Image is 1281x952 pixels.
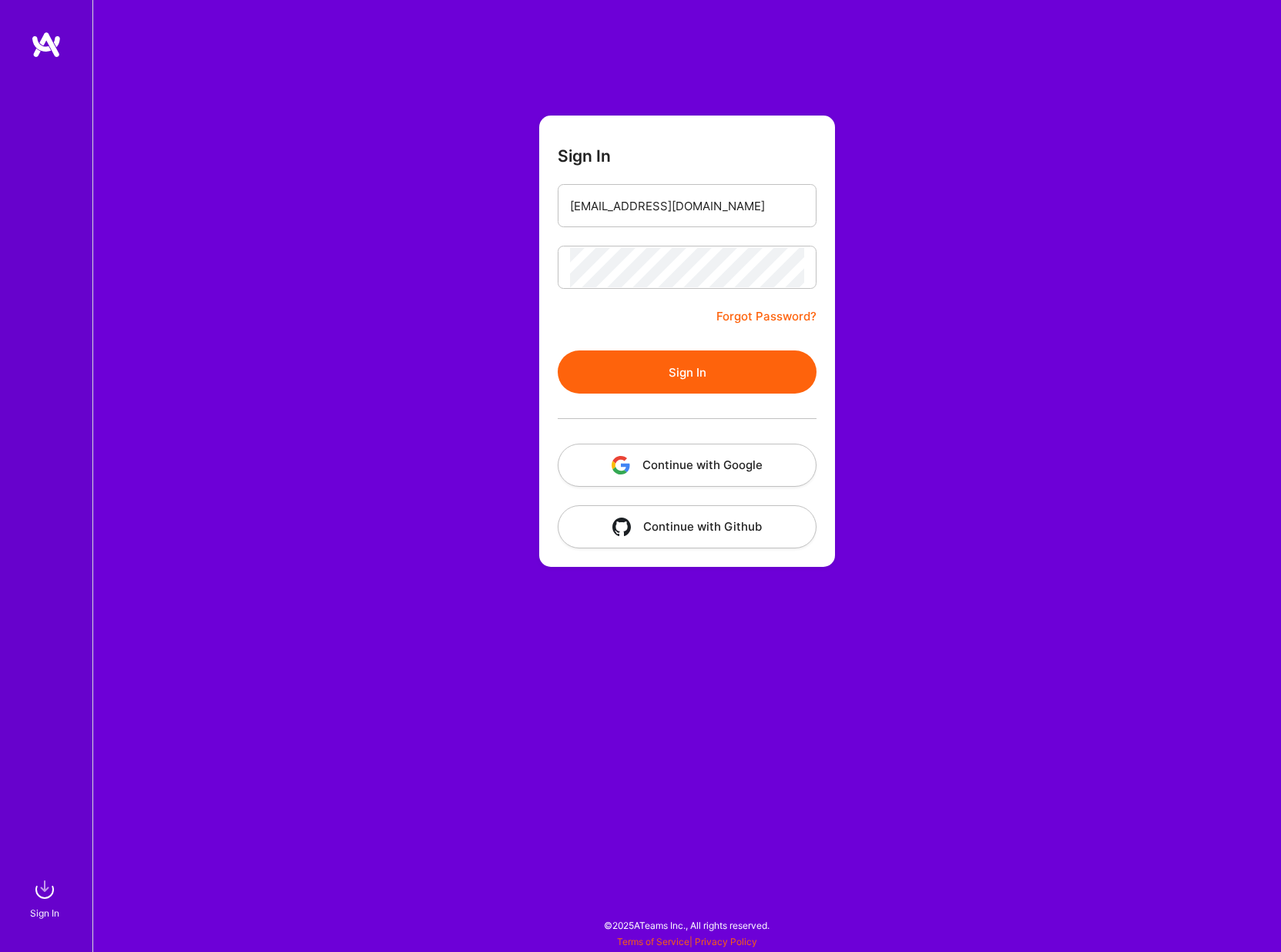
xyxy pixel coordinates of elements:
h3: Sign In [558,146,611,166]
img: logo [31,31,62,59]
button: Continue with Github [558,505,817,548]
a: Terms of Service [617,936,689,947]
button: Sign In [558,350,817,394]
input: Email... [570,186,804,226]
div: Sign In [30,905,59,921]
button: Continue with Google [558,444,817,487]
img: sign in [29,874,60,905]
a: Privacy Policy [695,936,757,947]
img: icon [612,518,631,536]
a: Forgot Password? [716,307,817,326]
span: | [617,936,757,947]
img: icon [612,456,630,474]
a: sign inSign In [32,874,60,921]
div: © 2025 ATeams Inc., All rights reserved. [92,906,1281,944]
